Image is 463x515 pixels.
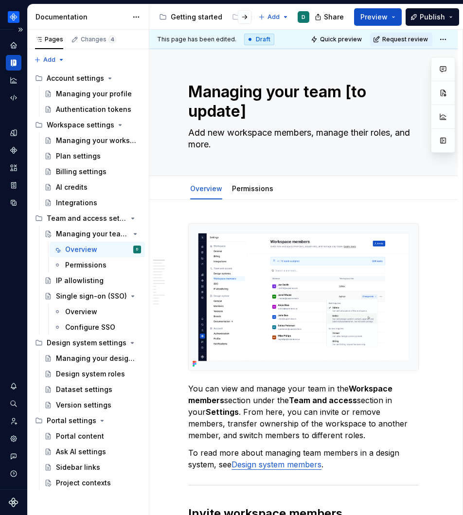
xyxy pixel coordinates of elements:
[40,366,145,382] a: Design system roles
[56,276,104,285] div: IP allowlisting
[56,182,88,192] div: AI credits
[40,164,145,179] a: Billing settings
[56,354,136,363] div: Managing your design system
[6,413,21,429] a: Invite team
[56,105,131,114] div: Authentication tokens
[244,34,274,45] div: Draft
[308,33,366,46] button: Quick preview
[6,72,21,88] a: Analytics
[50,257,145,273] a: Permissions
[9,497,18,507] svg: Supernova Logo
[157,36,236,43] span: This page has been edited.
[65,245,97,254] div: Overview
[56,400,111,410] div: Version settings
[186,80,417,123] textarea: Managing your team [to update]
[6,378,21,394] button: Notifications
[40,428,145,444] a: Portal content
[108,36,116,43] span: 4
[40,273,145,288] a: IP allowlisting
[56,198,97,208] div: Integrations
[56,447,106,457] div: Ask AI settings
[56,385,112,394] div: Dataset settings
[40,475,145,491] a: Project contexts
[155,9,226,25] a: Getting started
[136,245,138,254] div: D
[56,369,125,379] div: Design system roles
[40,148,145,164] a: Plan settings
[186,178,226,198] div: Overview
[171,12,222,22] div: Getting started
[31,211,145,226] div: Team and access settings
[231,460,321,469] a: Design system members
[6,37,21,53] div: Home
[47,73,104,83] div: Account settings
[186,125,417,152] textarea: Add new workspace members, manage their roles, and more.
[31,117,145,133] div: Workspace settings
[189,224,418,371] img: cb040b10-f7ad-4f1a-ab2c-1fe055f7845c.png
[188,384,394,405] strong: Workspace members
[40,444,145,460] a: Ask AI settings
[31,71,145,491] div: Page tree
[267,13,280,21] span: Add
[6,178,21,193] a: Storybook stories
[56,462,100,472] div: Sidebar links
[40,133,145,148] a: Managing your workspace
[6,125,21,141] div: Design tokens
[370,33,432,46] button: Request review
[40,397,145,413] a: Version settings
[155,7,253,27] div: Page tree
[6,448,21,464] button: Contact support
[255,10,292,24] button: Add
[6,195,21,211] a: Data sources
[47,213,127,223] div: Team and access settings
[56,478,111,488] div: Project contexts
[289,395,357,405] strong: Team and access
[43,56,55,64] span: Add
[40,351,145,366] a: Managing your design system
[56,151,101,161] div: Plan settings
[65,260,107,270] div: Permissions
[40,86,145,102] a: Managing your profile
[6,160,21,176] a: Assets
[40,288,145,304] a: Single sign-on (SSO)
[50,242,145,257] a: OverviewD
[31,335,145,351] div: Design system settings
[6,396,21,411] button: Search ⌘K
[40,382,145,397] a: Dataset settings
[50,320,145,335] a: Configure SSO
[56,136,136,145] div: Managing your workspace
[228,178,277,198] div: Permissions
[47,120,114,130] div: Workspace settings
[50,304,145,320] a: Overview
[6,431,21,446] a: Settings
[47,416,96,426] div: Portal settings
[56,167,107,177] div: Billing settings
[354,8,402,26] button: Preview
[47,338,126,348] div: Design system settings
[65,322,115,332] div: Configure SSO
[36,12,127,22] div: Documentation
[6,90,21,106] a: Code automation
[56,89,132,99] div: Managing your profile
[8,11,19,23] img: 87691e09-aac2-46b6-b153-b9fe4eb63333.png
[81,36,116,43] div: Changes
[232,184,273,193] a: Permissions
[382,36,428,43] span: Request review
[31,413,145,428] div: Portal settings
[310,8,350,26] button: Share
[6,55,21,71] a: Documentation
[56,431,104,441] div: Portal content
[65,307,97,317] div: Overview
[190,184,222,193] a: Overview
[31,71,145,86] div: Account settings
